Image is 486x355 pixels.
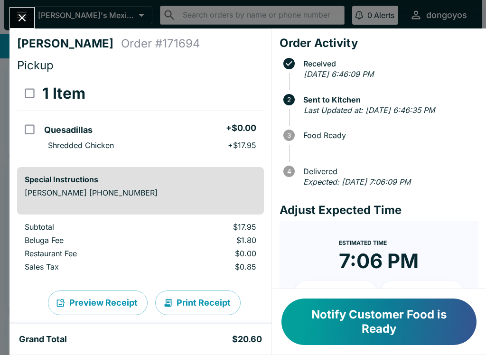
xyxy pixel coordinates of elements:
[25,249,152,258] p: Restaurant Fee
[25,188,256,197] p: [PERSON_NAME] [PHONE_NUMBER]
[155,290,241,315] button: Print Receipt
[167,222,256,232] p: $17.95
[17,37,121,51] h4: [PERSON_NAME]
[25,262,152,271] p: Sales Tax
[25,175,256,184] h6: Special Instructions
[280,36,478,50] h4: Order Activity
[299,59,478,68] span: Received
[299,167,478,176] span: Delivered
[167,262,256,271] p: $0.85
[19,334,67,345] h5: Grand Total
[339,249,419,273] time: 7:06 PM
[167,235,256,245] p: $1.80
[17,222,264,275] table: orders table
[295,281,377,305] button: + 10
[25,235,152,245] p: Beluga Fee
[339,239,387,246] span: Estimated Time
[10,8,34,28] button: Close
[121,37,200,51] h4: Order # 171694
[299,95,478,104] span: Sent to Kitchen
[48,140,114,150] p: Shredded Chicken
[381,281,463,305] button: + 20
[281,299,477,345] button: Notify Customer Food is Ready
[232,334,262,345] h5: $20.60
[303,177,411,187] em: Expected: [DATE] 7:06:09 PM
[226,122,256,134] h5: + $0.00
[25,222,152,232] p: Subtotal
[287,96,291,103] text: 2
[280,203,478,217] h4: Adjust Expected Time
[228,140,256,150] p: + $17.95
[287,131,291,139] text: 3
[299,131,478,140] span: Food Ready
[17,76,264,159] table: orders table
[17,58,54,72] span: Pickup
[44,124,93,136] h5: Quesadillas
[167,249,256,258] p: $0.00
[304,69,374,79] em: [DATE] 6:46:09 PM
[287,168,291,175] text: 4
[48,290,148,315] button: Preview Receipt
[42,84,85,103] h3: 1 Item
[304,105,435,115] em: Last Updated at: [DATE] 6:46:35 PM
